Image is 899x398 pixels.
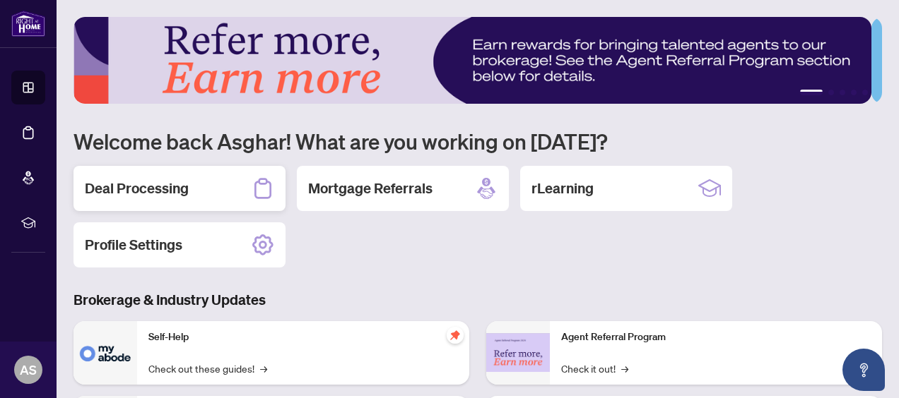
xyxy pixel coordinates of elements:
[842,349,885,391] button: Open asap
[74,290,882,310] h3: Brokerage & Industry Updates
[800,90,823,95] button: 1
[148,330,458,345] p: Self-Help
[148,361,267,376] a: Check out these guides!→
[828,90,834,95] button: 2
[20,360,37,380] span: AS
[74,128,882,155] h1: Welcome back Asghar! What are you working on [DATE]?
[308,179,433,198] h2: Mortgage Referrals
[260,361,267,376] span: →
[85,235,182,255] h2: Profile Settings
[447,327,464,344] span: pushpin
[486,333,550,372] img: Agent Referral Program
[621,361,628,376] span: →
[561,330,871,345] p: Agent Referral Program
[74,17,871,104] img: Slide 0
[85,179,189,198] h2: Deal Processing
[851,90,857,95] button: 4
[561,361,628,376] a: Check it out!→
[11,11,45,37] img: logo
[840,90,845,95] button: 3
[74,321,137,385] img: Self-Help
[531,179,594,198] h2: rLearning
[862,90,868,95] button: 5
